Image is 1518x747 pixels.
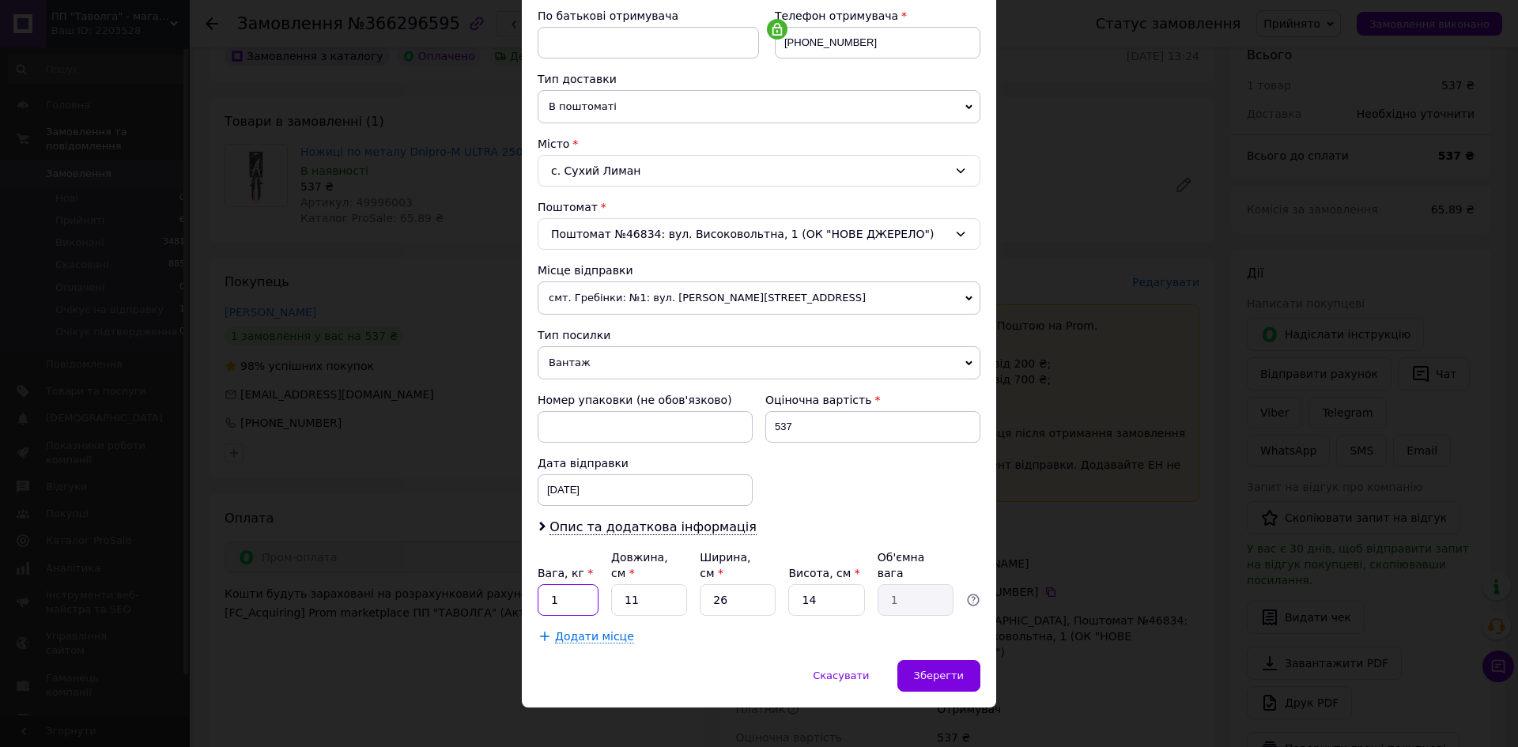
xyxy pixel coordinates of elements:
[611,551,668,579] label: Довжина, см
[538,9,678,22] span: По батькові отримувача
[538,73,617,85] span: Тип доставки
[538,392,753,408] div: Номер упаковки (не обов'язково)
[700,551,750,579] label: Ширина, см
[775,9,898,22] span: Телефон отримувача
[538,567,593,579] label: Вага, кг
[538,218,980,250] div: Поштомат №46834: вул. Високовольтна, 1 (ОК "НОВЕ ДЖЕРЕЛО")
[775,27,980,58] input: +380
[878,549,953,581] div: Об'ємна вага
[538,155,980,187] div: с. Сухий Лиман
[538,264,633,277] span: Місце відправки
[765,392,980,408] div: Оціночна вартість
[538,136,980,152] div: Місто
[914,670,964,681] span: Зберегти
[538,281,980,315] span: смт. Гребінки: №1: вул. [PERSON_NAME][STREET_ADDRESS]
[538,455,753,471] div: Дата відправки
[538,199,980,215] div: Поштомат
[538,329,610,341] span: Тип посилки
[788,567,859,579] label: Висота, см
[555,630,634,643] span: Додати місце
[538,346,980,379] span: Вантаж
[813,670,869,681] span: Скасувати
[549,519,757,535] span: Опис та додаткова інформація
[538,90,980,123] span: В поштоматі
